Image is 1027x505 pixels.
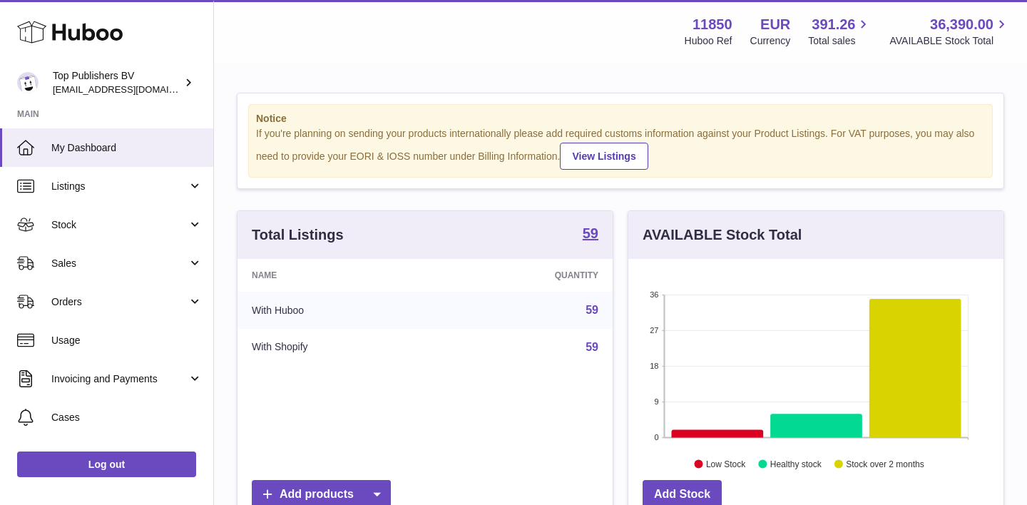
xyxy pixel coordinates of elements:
div: Currency [750,34,791,48]
td: With Huboo [237,292,440,329]
strong: 59 [583,226,598,240]
img: accounts@fantasticman.com [17,72,39,93]
span: Cases [51,411,203,424]
span: AVAILABLE Stock Total [889,34,1010,48]
h3: Total Listings [252,225,344,245]
span: Total sales [808,34,872,48]
text: Healthy stock [770,459,822,469]
strong: 11850 [693,15,732,34]
text: 0 [654,433,658,442]
text: 9 [654,397,658,406]
span: My Dashboard [51,141,203,155]
span: Orders [51,295,188,309]
th: Name [237,259,440,292]
span: Listings [51,180,188,193]
span: Invoicing and Payments [51,372,188,386]
a: 59 [586,341,598,353]
th: Quantity [440,259,613,292]
span: 391.26 [812,15,855,34]
td: With Shopify [237,329,440,366]
text: Stock over 2 months [846,459,924,469]
div: Top Publishers BV [53,69,181,96]
div: Huboo Ref [685,34,732,48]
span: Usage [51,334,203,347]
div: If you're planning on sending your products internationally please add required customs informati... [256,127,985,170]
span: Sales [51,257,188,270]
strong: EUR [760,15,790,34]
h3: AVAILABLE Stock Total [643,225,802,245]
span: 36,390.00 [930,15,993,34]
text: 27 [650,326,658,335]
a: 36,390.00 AVAILABLE Stock Total [889,15,1010,48]
text: Low Stock [706,459,746,469]
a: 59 [586,304,598,316]
a: View Listings [560,143,648,170]
text: 18 [650,362,658,370]
a: 59 [583,226,598,243]
a: Log out [17,452,196,477]
a: 391.26 Total sales [808,15,872,48]
span: [EMAIL_ADDRESS][DOMAIN_NAME] [53,83,210,95]
strong: Notice [256,112,985,126]
span: Stock [51,218,188,232]
text: 36 [650,290,658,299]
